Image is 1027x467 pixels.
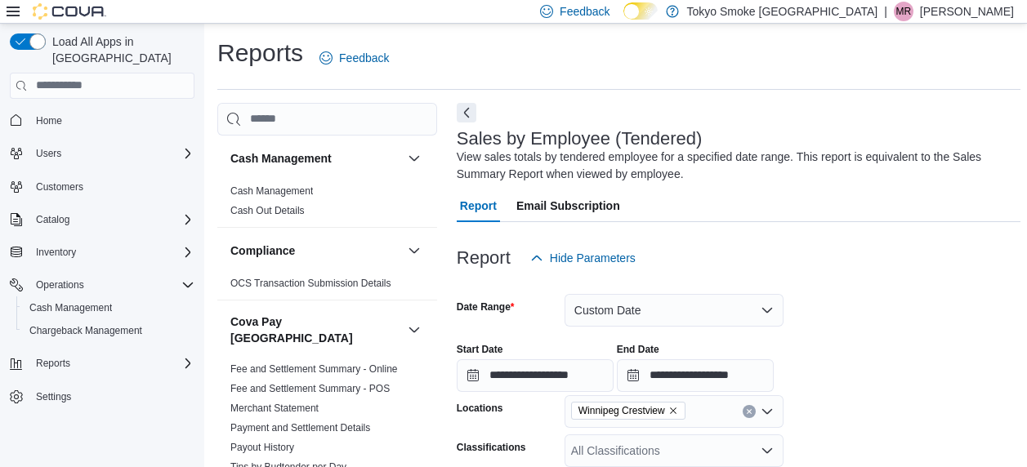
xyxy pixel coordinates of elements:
[230,204,305,217] span: Cash Out Details
[550,250,636,266] span: Hide Parameters
[3,241,201,264] button: Inventory
[230,150,332,167] h3: Cash Management
[3,352,201,375] button: Reports
[3,109,201,132] button: Home
[230,403,319,414] a: Merchant Statement
[230,402,319,415] span: Merchant Statement
[23,321,149,340] a: Chargeback Management
[761,444,774,457] button: Open list of options
[313,42,395,74] a: Feedback
[457,248,511,268] h3: Report
[560,3,610,20] span: Feedback
[23,298,118,318] a: Cash Management
[230,363,398,375] a: Fee and Settlement Summary - Online
[29,387,78,407] a: Settings
[16,319,201,342] button: Chargeback Management
[36,357,70,370] span: Reports
[230,277,391,290] span: OCS Transaction Submission Details
[617,359,774,392] input: Press the down key to open a popover containing a calendar.
[16,296,201,319] button: Cash Management
[3,142,201,165] button: Users
[230,185,313,197] a: Cash Management
[457,359,614,392] input: Press the down key to open a popover containing a calendar.
[217,37,303,69] h1: Reports
[217,181,437,227] div: Cash Management
[457,300,515,314] label: Date Range
[230,242,401,259] button: Compliance
[36,213,69,226] span: Catalog
[36,246,76,259] span: Inventory
[457,402,503,415] label: Locations
[3,208,201,231] button: Catalog
[457,149,1012,183] div: View sales totals by tendered employee for a specified date range. This report is equivalent to t...
[687,2,878,21] p: Tokyo Smoke [GEOGRAPHIC_DATA]
[36,114,62,127] span: Home
[230,382,390,395] span: Fee and Settlement Summary - POS
[457,103,476,122] button: Next
[46,33,194,66] span: Load All Apps in [GEOGRAPHIC_DATA]
[230,422,370,434] a: Payment and Settlement Details
[36,390,71,403] span: Settings
[29,242,194,262] span: Inventory
[29,301,112,314] span: Cash Management
[3,175,201,198] button: Customers
[761,405,774,418] button: Open list of options
[10,102,194,451] nav: Complex example
[524,242,642,274] button: Hide Parameters
[230,150,401,167] button: Cash Management
[230,362,398,376] span: Fee and Settlement Summary - Online
[29,210,194,229] span: Catalog
[29,354,194,373] span: Reports
[457,441,526,454] label: Classifications
[29,275,91,295] button: Operations
[896,2,912,21] span: MR
[668,406,678,416] button: Remove Winnipeg Crestview from selection in this group
[3,274,201,296] button: Operations
[894,2,913,21] div: Mariana Reimer
[339,50,389,66] span: Feedback
[29,177,90,197] a: Customers
[743,405,756,418] button: Clear input
[29,110,194,131] span: Home
[457,129,703,149] h3: Sales by Employee (Tendered)
[23,321,194,340] span: Chargeback Management
[36,180,83,193] span: Customers
[460,189,497,222] span: Report
[29,386,194,407] span: Settings
[33,3,106,20] img: Cova
[29,144,194,163] span: Users
[29,275,194,295] span: Operations
[884,2,887,21] p: |
[23,298,194,318] span: Cash Management
[404,241,424,260] button: Compliance
[230,314,401,346] button: Cova Pay [GEOGRAPHIC_DATA]
[920,2,1014,21] p: [PERSON_NAME]
[29,242,83,262] button: Inventory
[571,402,685,420] span: Winnipeg Crestview
[230,205,305,216] a: Cash Out Details
[217,274,437,300] div: Compliance
[230,185,313,198] span: Cash Management
[404,320,424,340] button: Cova Pay [GEOGRAPHIC_DATA]
[230,242,295,259] h3: Compliance
[29,354,77,373] button: Reports
[516,189,620,222] span: Email Subscription
[29,210,76,229] button: Catalog
[617,343,659,356] label: End Date
[29,111,69,131] a: Home
[404,149,424,168] button: Cash Management
[230,442,294,453] a: Payout History
[29,144,68,163] button: Users
[3,385,201,408] button: Settings
[230,383,390,394] a: Fee and Settlement Summary - POS
[230,441,294,454] span: Payout History
[29,176,194,197] span: Customers
[565,294,784,327] button: Custom Date
[29,324,142,337] span: Chargeback Management
[36,147,61,160] span: Users
[230,278,391,289] a: OCS Transaction Submission Details
[578,403,665,419] span: Winnipeg Crestview
[457,343,503,356] label: Start Date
